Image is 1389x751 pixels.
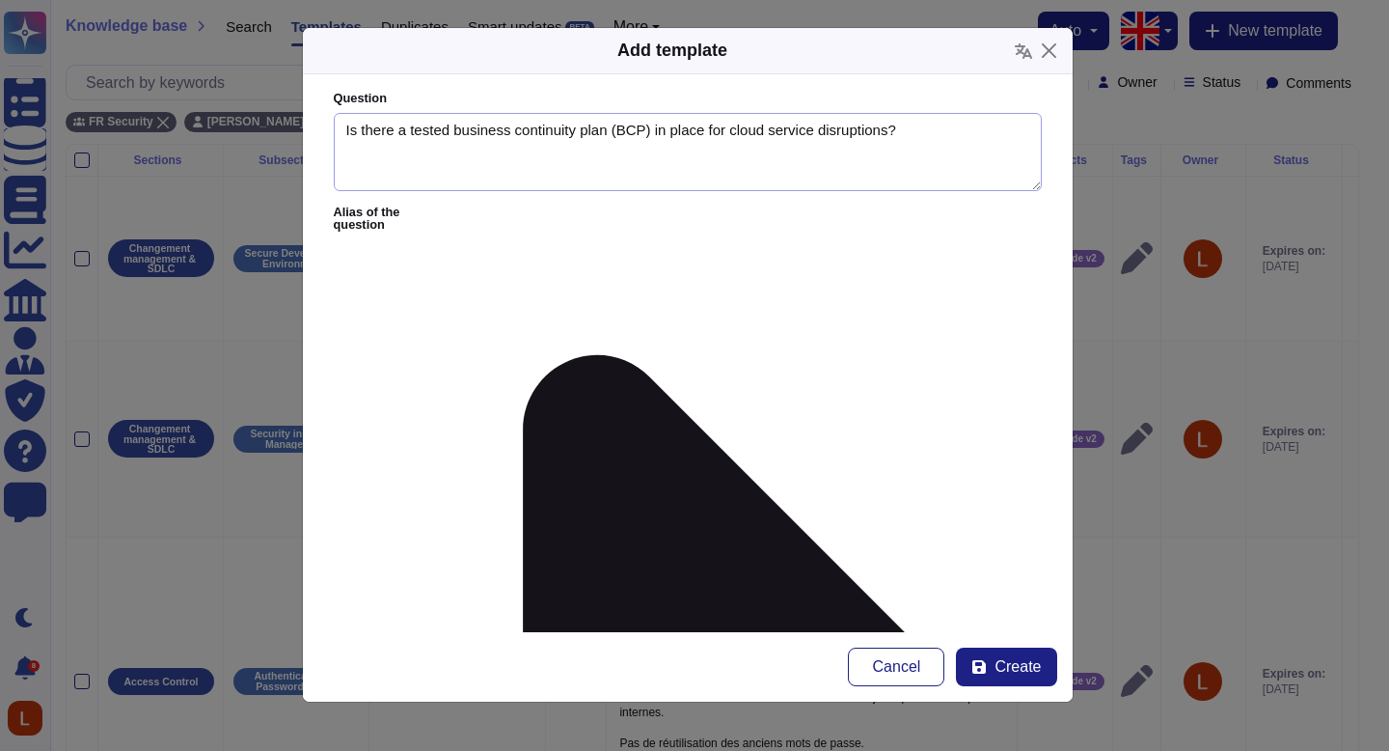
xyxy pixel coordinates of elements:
button: Cancel [848,648,944,686]
label: Question [334,93,1042,105]
span: Cancel [873,659,921,675]
span: Create [994,659,1041,675]
div: Add template [617,38,727,64]
button: Close [1034,36,1064,66]
button: Create [956,648,1056,686]
textarea: Is there a tested business continuity plan (BCP) in place for cloud service disruptions? [334,113,1042,192]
